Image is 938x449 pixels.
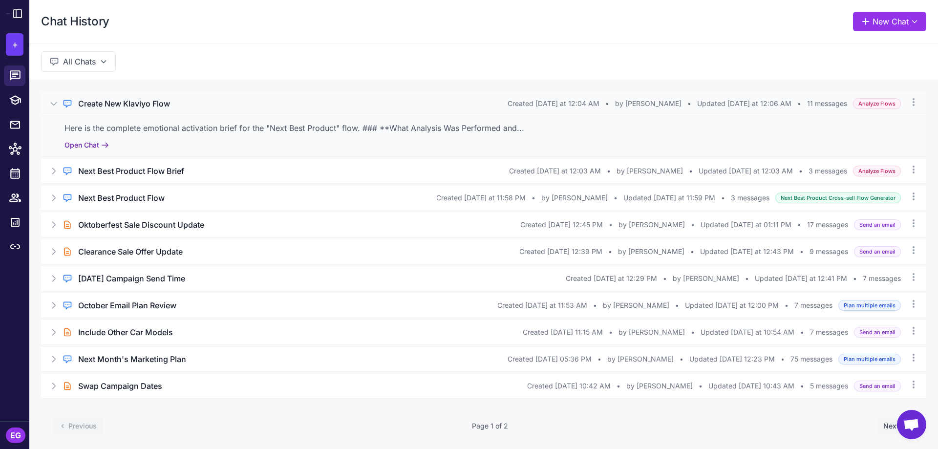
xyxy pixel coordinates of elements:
span: • [689,166,693,176]
span: • [593,300,597,311]
h3: Next Best Product Flow Brief [78,165,184,177]
span: Plan multiple emails [838,300,901,311]
span: Updated [DATE] at 12:43 PM [700,246,794,257]
span: Created [DATE] 12:45 PM [520,219,603,230]
span: 11 messages [807,98,847,109]
span: Created [DATE] 10:42 AM [527,381,611,391]
h3: Clearance Sale Offer Update [78,246,183,257]
span: Created [DATE] 11:15 AM [523,327,603,338]
span: Updated [DATE] at 12:03 AM [699,166,793,176]
h1: Chat History [41,14,109,29]
span: Updated [DATE] at 11:59 PM [623,192,715,203]
span: • [800,246,804,257]
span: • [785,300,789,311]
button: Next [877,419,915,433]
h3: [DATE] Campaign Send Time [78,273,185,284]
span: • [605,98,609,109]
span: Created [DATE] at 12:29 PM [566,273,657,284]
span: by [PERSON_NAME] [618,246,684,257]
span: Plan multiple emails [838,354,901,365]
h3: Oktoberfest Sale Discount Update [78,219,204,231]
span: • [532,192,535,203]
span: • [853,273,857,284]
span: • [797,98,801,109]
span: 7 messages [863,273,901,284]
span: 3 messages [809,166,847,176]
span: by [PERSON_NAME] [617,166,683,176]
span: Updated [DATE] at 01:11 PM [701,219,791,230]
button: Open Chat [64,140,109,150]
span: 75 messages [790,354,832,364]
span: • [609,219,613,230]
span: by [PERSON_NAME] [618,219,685,230]
span: Page 1 of 2 [472,421,508,431]
span: • [797,219,801,230]
span: 5 messages [810,381,848,391]
span: • [687,98,691,109]
span: Send an email [854,246,901,257]
span: Updated [DATE] 10:43 AM [708,381,794,391]
h3: Include Other Car Models [78,326,173,338]
span: • [609,327,613,338]
span: Updated [DATE] 12:23 PM [689,354,775,364]
img: Raleon Logo [6,13,10,14]
span: • [745,273,749,284]
span: • [680,354,683,364]
span: 7 messages [794,300,832,311]
span: • [800,381,804,391]
span: • [781,354,785,364]
span: Updated [DATE] at 12:41 PM [755,273,847,284]
span: • [721,192,725,203]
span: • [607,166,611,176]
span: Created [DATE] 05:36 PM [508,354,592,364]
span: Send an email [854,381,901,392]
span: Updated [DATE] at 12:06 AM [697,98,791,109]
span: • [617,381,620,391]
span: 3 messages [731,192,769,203]
span: by [PERSON_NAME] [673,273,739,284]
span: • [799,166,803,176]
span: Analyze Flows [853,166,901,177]
span: 7 messages [810,327,848,338]
h3: Next Month's Marketing Plan [78,353,186,365]
span: • [699,381,703,391]
span: Analyze Flows [853,98,901,109]
span: Updated [DATE] at 12:00 PM [685,300,779,311]
span: • [614,192,618,203]
button: New Chat [853,12,926,31]
span: by [PERSON_NAME] [626,381,693,391]
span: 17 messages [807,219,848,230]
span: Send an email [854,327,901,338]
span: by [PERSON_NAME] [607,354,674,364]
span: • [597,354,601,364]
h3: Next Best Product Flow [78,192,165,204]
span: • [690,246,694,257]
span: Created [DATE] at 12:03 AM [509,166,601,176]
span: by [PERSON_NAME] [541,192,608,203]
span: • [675,300,679,311]
span: Created [DATE] 12:39 PM [519,246,602,257]
div: Here is the complete emotional activation brief for the "Next Best Product" flow. ### **What Anal... [64,122,903,134]
span: + [12,37,18,52]
span: • [691,327,695,338]
span: Created [DATE] at 12:04 AM [508,98,599,109]
h3: October Email Plan Review [78,299,176,311]
span: • [691,219,695,230]
span: Created [DATE] at 11:58 PM [436,192,526,203]
span: by [PERSON_NAME] [618,327,685,338]
button: All Chats [41,51,116,72]
button: + [6,33,23,56]
div: EG [6,428,25,443]
div: Open chat [897,410,926,439]
span: • [800,327,804,338]
h3: Swap Campaign Dates [78,380,162,392]
span: by [PERSON_NAME] [615,98,682,109]
h3: Create New Klaviyo Flow [78,98,170,109]
button: Previous [53,419,103,433]
span: Created [DATE] at 11:53 AM [497,300,587,311]
span: Next Best Product Cross-sell Flow Generator [775,192,901,204]
span: 9 messages [810,246,848,257]
span: • [663,273,667,284]
span: Updated [DATE] at 10:54 AM [701,327,794,338]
